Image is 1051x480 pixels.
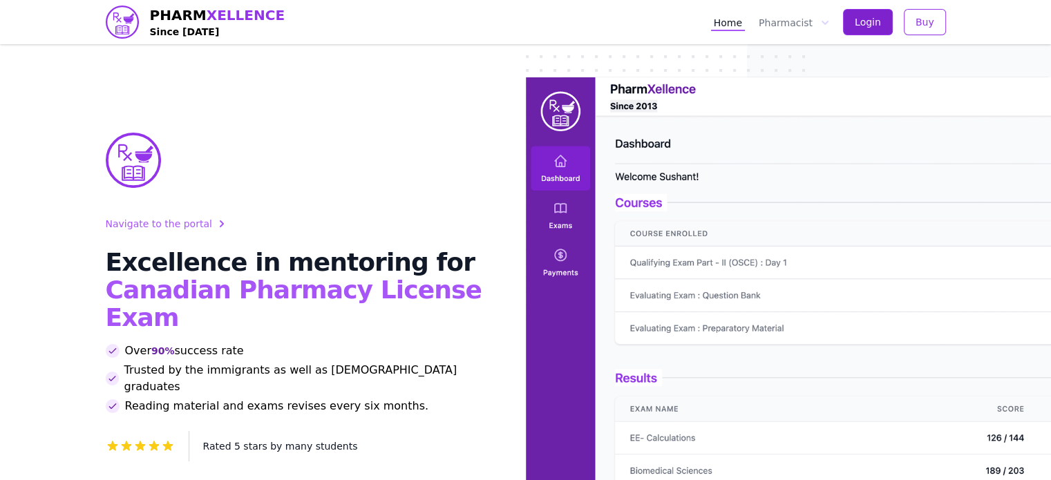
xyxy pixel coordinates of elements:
button: Login [843,9,893,35]
span: Trusted by the immigrants as well as [DEMOGRAPHIC_DATA] graduates [124,362,493,395]
span: XELLENCE [207,7,285,23]
span: Navigate to the portal [106,217,212,231]
span: Canadian Pharmacy License Exam [106,276,482,332]
span: PHARM [150,6,285,25]
span: Login [855,15,881,29]
span: Over success rate [125,343,244,359]
span: 90% [151,344,175,358]
span: Reading material and exams revises every six months. [125,398,429,414]
a: Home [711,13,745,31]
button: Buy [904,9,946,35]
button: Pharmacist [756,13,832,31]
h4: Since [DATE] [150,25,285,39]
span: Buy [916,15,934,29]
span: Rated 5 stars by many students [203,441,358,452]
span: Excellence in mentoring for [106,248,475,276]
img: PharmXellence Logo [106,133,161,188]
img: PharmXellence logo [106,6,139,39]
